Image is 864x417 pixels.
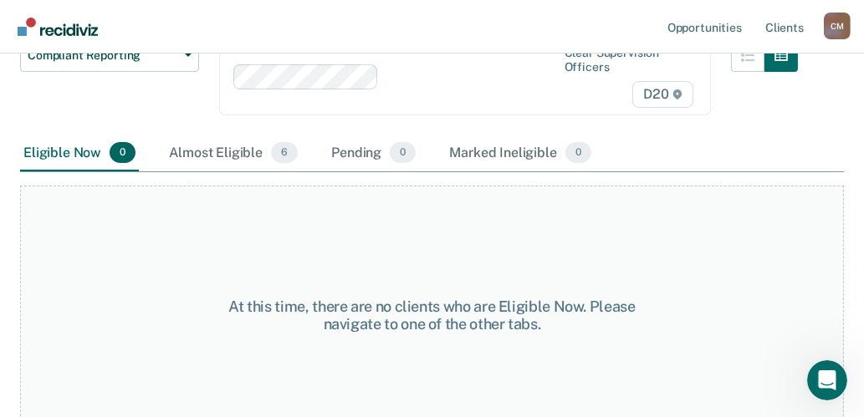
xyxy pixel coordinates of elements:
[20,135,139,172] div: Eligible Now0
[166,135,301,172] div: Almost Eligible6
[18,18,98,36] img: Recidiviz
[28,48,178,63] span: Compliant Reporting
[271,142,298,164] span: 6
[632,81,693,108] span: D20
[446,135,595,172] div: Marked Ineligible0
[565,46,690,74] div: Clear supervision officers
[807,360,847,400] iframe: Intercom live chat
[328,135,419,172] div: Pending0
[20,38,199,72] button: Compliant Reporting
[110,142,135,164] span: 0
[824,13,851,39] div: C M
[390,142,416,164] span: 0
[824,13,851,39] button: Profile dropdown button
[565,142,591,164] span: 0
[227,297,638,333] div: At this time, there are no clients who are Eligible Now. Please navigate to one of the other tabs.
